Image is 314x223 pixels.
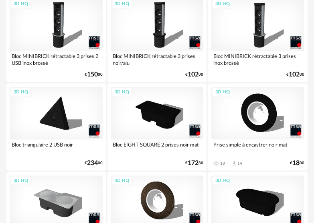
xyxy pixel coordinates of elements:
[231,161,237,167] span: Download icon
[10,140,103,156] div: Bloc triangulaire 2 USB noir
[6,84,106,170] a: 3D HQ Bloc triangulaire 2 USB noir €23400
[237,161,242,166] div: 14
[111,140,204,156] div: Bloc EIGHT SQUARE 2 prises noir mat
[212,176,233,186] div: 3D HQ
[85,72,103,77] div: € 00
[185,161,203,166] div: € 80
[290,161,304,166] div: € 00
[111,176,133,186] div: 3D HQ
[289,72,300,77] span: 102
[208,84,308,170] a: 3D HQ Prise simple à encastrer noir mat 18 Download icon 14 €1800
[211,140,304,156] div: Prise simple à encastrer noir mat
[292,161,300,166] span: 18
[286,72,304,77] div: € 00
[220,161,225,166] div: 18
[188,72,199,77] span: 102
[111,51,204,67] div: Bloc MINIBRICK rétractable 3 prises noir/alu
[87,72,98,77] span: 150
[87,161,98,166] span: 234
[10,51,103,67] div: Bloc MINIBRICK rétractable 3 prises 2 USB inox brossé
[185,72,203,77] div: € 00
[188,161,199,166] span: 172
[107,84,207,170] a: 3D HQ Bloc EIGHT SQUARE 2 prises noir mat €17280
[85,161,103,166] div: € 00
[212,87,233,97] div: 3D HQ
[111,87,133,97] div: 3D HQ
[10,176,32,186] div: 3D HQ
[211,51,304,67] div: Bloc MINIBRICK rétractable 3 prises inox brossé
[10,87,32,97] div: 3D HQ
